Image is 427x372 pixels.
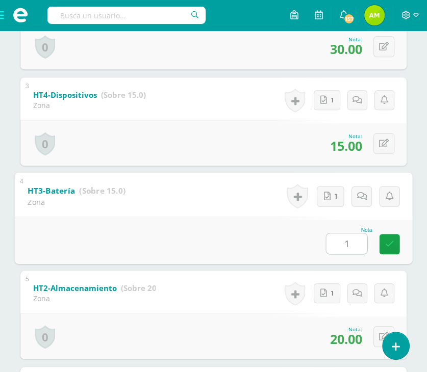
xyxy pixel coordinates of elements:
input: Busca un usuario... [47,7,206,24]
a: HT3-Batería (Sobre 15.0) [28,182,125,199]
input: 0-15.0 [326,233,367,254]
div: Nota: [330,132,362,140]
span: 15.00 [330,137,362,154]
a: 1 [314,283,340,303]
div: Zona [28,197,125,207]
span: 157 [343,13,355,24]
strong: (Sobre 20.0) [121,283,166,293]
span: 1 [331,284,334,303]
span: 1 [331,91,334,110]
span: 20.00 [330,330,362,348]
a: 0 [35,132,55,155]
a: HT4-Dispositivos (Sobre 15.0) [33,87,146,103]
a: 0 [35,35,55,59]
b: HT4-Dispositivos [33,90,97,100]
div: Nota: [330,326,362,333]
div: Zona [33,100,146,110]
span: 30.00 [330,40,362,58]
b: HT2-Almacenamiento [33,283,117,293]
b: HT3-Batería [28,185,75,196]
img: 396168a9feac30329f7dfebe783e234f.png [364,5,385,25]
a: 0 [35,325,55,349]
a: 1 [314,90,340,110]
div: Zona [33,294,156,303]
strong: (Sobre 15.0) [101,90,146,100]
span: 1 [335,187,337,206]
a: HT2-Almacenamiento (Sobre 20.0) [33,280,166,297]
a: 1 [317,186,344,206]
div: Nota [326,227,372,232]
div: Nota: [330,36,362,43]
strong: (Sobre 15.0) [79,185,125,196]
